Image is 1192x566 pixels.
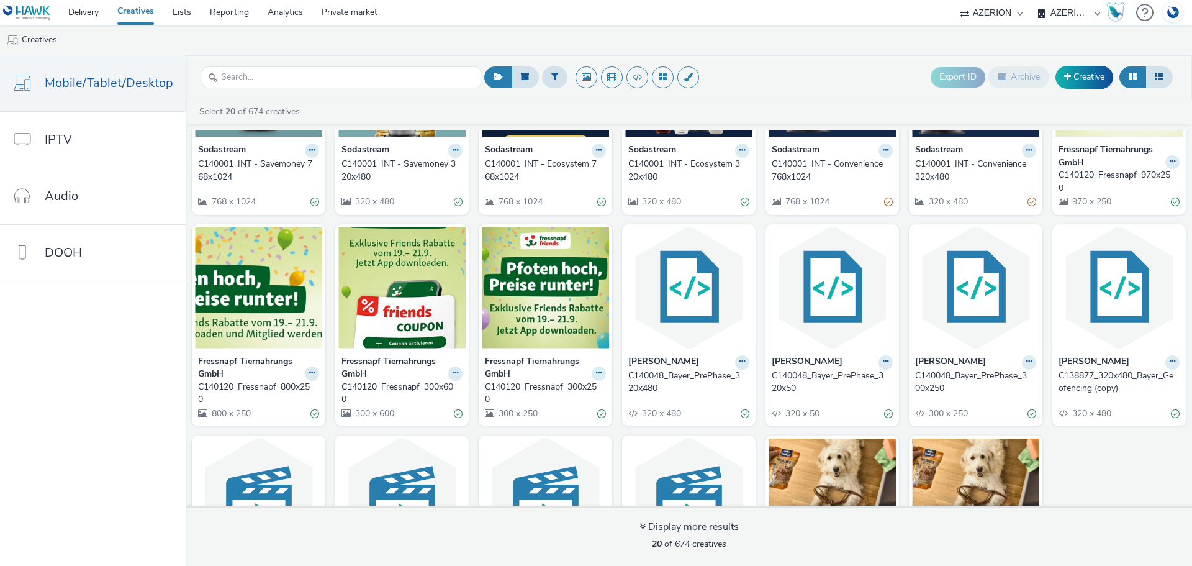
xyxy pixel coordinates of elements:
[915,370,1036,395] a: C140048_Bayer_PrePhase_300x250
[628,158,744,183] div: C140001_INT - Ecosystem 320x480
[341,144,389,158] strong: Sodastream
[928,196,968,208] span: 320 x 480
[310,407,319,420] div: Valid
[772,158,888,183] div: C140001_INT - Convenience 768x1024
[497,196,543,208] span: 768 x 1024
[6,34,19,47] img: mobile
[1059,370,1180,395] a: C138877_320x480_Bayer_Geofencing (copy)
[485,158,606,183] a: C140001_INT - Ecosystem 768x1024
[1145,66,1173,88] button: Table
[1119,66,1146,88] button: Grid
[625,227,752,349] img: C140048_Bayer_PrePhase_320x480 visual
[884,407,893,420] div: Valid
[341,381,458,406] div: C140120_Fressnapf_300x600
[769,227,896,349] img: C140048_Bayer_PrePhase_320x50 visual
[45,187,78,205] span: Audio
[784,408,819,419] span: 320 x 50
[341,381,463,406] a: C140120_Fressnapf_300x600
[497,408,538,419] span: 300 x 250
[1106,2,1125,22] img: Hawk Academy
[341,158,463,183] a: C140001_INT - Savemoney 320x480
[1071,196,1111,208] span: 970 x 250
[915,355,986,370] strong: [PERSON_NAME]
[597,407,606,420] div: Valid
[485,355,589,381] strong: Fressnapf Tiernahrungs GmbH
[931,67,985,87] button: Export ID
[915,144,963,158] strong: Sodastream
[341,355,445,381] strong: Fressnapf Tiernahrungs GmbH
[354,196,394,208] span: 320 x 480
[1027,196,1036,209] div: Partially valid
[1027,407,1036,420] div: Valid
[1055,227,1183,349] img: C138877_320x480_Bayer_Geofencing (copy) visual
[915,158,1036,183] a: C140001_INT - Convenience 320x480
[884,196,893,209] div: Partially valid
[485,144,533,158] strong: Sodastream
[912,227,1039,349] img: C140048_Bayer_PrePhase_300x250 visual
[485,381,601,406] div: C140120_Fressnapf_300x250
[741,407,749,420] div: Valid
[225,106,235,117] strong: 20
[628,158,749,183] a: C140001_INT - Ecosystem 320x480
[772,370,893,395] a: C140048_Bayer_PrePhase_320x50
[210,196,256,208] span: 768 x 1024
[195,227,322,349] img: C140120_Fressnapf_800x250 visual
[198,144,246,158] strong: Sodastream
[482,439,609,560] img: C138276_Video _DV TAG Baby visual
[338,227,466,349] img: C140120_Fressnapf_300x600 visual
[202,66,481,88] input: Search...
[628,370,749,395] a: C140048_Bayer_PrePhase_320x480
[485,381,606,406] a: C140120_Fressnapf_300x250
[1059,355,1129,370] strong: [PERSON_NAME]
[652,538,662,550] strong: 20
[625,439,752,560] img: C138276_Video _DV TAG Schlaf visual
[597,196,606,209] div: Valid
[741,196,749,209] div: Valid
[628,144,676,158] strong: Sodastream
[210,408,251,419] span: 800 x 250
[772,355,842,370] strong: [PERSON_NAME]
[198,381,319,406] a: C140120_Fressnapf_800x250
[641,408,681,419] span: 320 x 480
[628,355,699,370] strong: [PERSON_NAME]
[338,439,466,560] img: C138276_Video _DV TAG Aimo visual
[915,370,1031,395] div: C140048_Bayer_PrePhase_300x250
[915,158,1031,183] div: C140001_INT - Convenience 320x480
[772,370,888,395] div: C140048_Bayer_PrePhase_320x50
[652,538,726,550] span: of 674 creatives
[628,370,744,395] div: C140048_Bayer_PrePhase_320x480
[1059,169,1175,194] div: C140120_Fressnapf_970x250
[341,158,458,183] div: C140001_INT - Savemoney 320x480
[454,407,463,420] div: Valid
[772,144,819,158] strong: Sodastream
[310,196,319,209] div: Valid
[1171,407,1180,420] div: Valid
[198,158,319,183] a: C140001_INT - Savemoney 768x1024
[1055,66,1113,88] a: Creative
[912,439,1039,560] img: C138856_Vitakraft_Hund_INT_Celtra_InApp visual
[784,196,829,208] span: 768 x 1024
[45,130,72,148] span: IPTV
[1059,169,1180,194] a: C140120_Fressnapf_970x250
[1059,144,1162,169] strong: Fressnapf Tiernahrungs GmbH
[1106,2,1130,22] a: Hawk Academy
[639,520,739,534] div: Display more results
[198,355,302,381] strong: Fressnapf Tiernahrungs GmbH
[45,74,173,92] span: Mobile/Tablet/Desktop
[772,158,893,183] a: C140001_INT - Convenience 768x1024
[354,408,394,419] span: 300 x 600
[198,381,314,406] div: C140120_Fressnapf_800x250
[988,66,1049,88] button: Archive
[482,227,609,349] img: C140120_Fressnapf_300x250 visual
[485,158,601,183] div: C140001_INT - Ecosystem 768x1024
[198,158,314,183] div: C140001_INT - Savemoney 768x1024
[928,408,968,419] span: 300 x 250
[454,196,463,209] div: Valid
[769,439,896,560] img: C138856_Vitakraft_Hund_INT_Celtra_MW visual
[3,5,51,21] img: undefined Logo
[641,196,681,208] span: 320 x 480
[1071,408,1111,419] span: 320 x 480
[1163,2,1182,23] img: Account DE
[45,244,82,262] span: DOOH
